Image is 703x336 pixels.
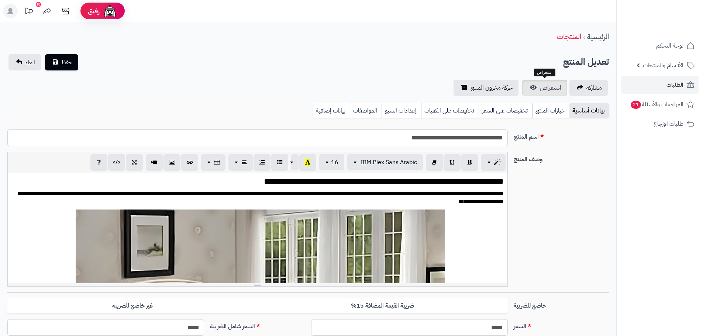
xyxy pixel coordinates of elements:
span: لوحة التحكم [656,41,683,51]
span: 16 [331,158,338,167]
a: لوحة التحكم [621,37,699,55]
span: استعراض [540,83,561,92]
img: ai-face.png [103,4,117,18]
span: المراجعات والأسئلة [630,99,683,110]
label: اسم المنتج [511,129,612,141]
a: المنتجات [557,31,581,42]
a: طلبات الإرجاع [621,115,699,133]
a: حركة مخزون المنتج [454,80,518,96]
span: الأقسام والمنتجات [643,60,683,70]
label: غير خاضع للضريبه [7,298,258,314]
span: حركة مخزون المنتج [471,83,513,92]
label: خاضع للضريبة [511,298,612,310]
label: ضريبة القيمة المضافة 15% [258,298,508,314]
label: السعر شامل الضريبة [207,319,308,331]
div: استعراض [534,69,555,77]
button: حفظ [45,54,78,70]
a: تخفيضات على الكميات [421,103,479,118]
a: تحديثات المنصة [20,4,38,20]
h2: تعديل المنتج [563,55,609,70]
span: الطلبات [666,80,683,90]
span: رفيق [88,7,100,15]
label: وصف المنتج [511,152,612,164]
a: الغاء [8,54,41,70]
span: طلبات الإرجاع [654,119,683,129]
span: 21 [631,101,641,109]
a: بيانات أساسية [569,103,609,118]
a: بيانات إضافية [313,103,350,118]
span: مشاركه [586,83,602,92]
span: الغاء [25,58,35,67]
a: المواصفات [350,103,382,118]
span: IBM Plex Sans Arabic [361,158,417,167]
a: مشاركه [569,80,608,96]
a: إعدادات السيو [382,103,421,118]
a: تخفيضات على السعر [479,103,532,118]
a: خيارات المنتج [532,103,569,118]
a: استعراض [522,80,567,96]
a: الطلبات [621,76,699,94]
div: 10 [36,2,41,7]
button: 16 [319,154,344,170]
label: السعر [511,319,612,331]
a: الرئيسية [587,31,609,42]
span: حفظ [61,58,72,67]
a: المراجعات والأسئلة21 [621,96,699,113]
button: IBM Plex Sans Arabic [347,154,423,170]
